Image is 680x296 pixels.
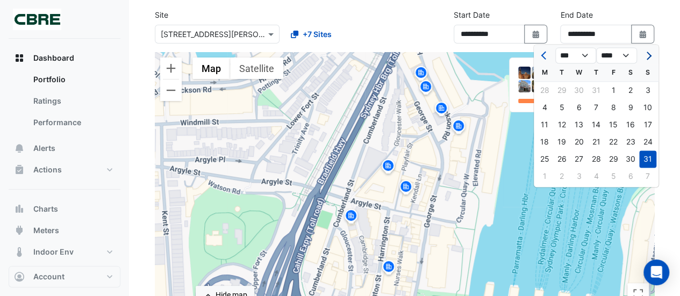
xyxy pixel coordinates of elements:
img: site-pin.svg [417,79,434,98]
div: Monday, August 11, 2025 [536,116,553,133]
div: 2 [622,82,639,99]
app-icon: Alerts [14,143,25,154]
div: 21 [588,133,605,150]
button: Actions [9,159,120,181]
div: Wednesday, August 20, 2025 [570,133,588,150]
a: Portfolio [25,69,120,90]
img: site-pin.svg [342,208,360,227]
div: 9 [622,99,639,116]
img: site-pin.svg [397,179,414,198]
div: Monday, September 1, 2025 [536,168,553,185]
div: 2 [553,168,570,185]
button: Zoom in [160,57,182,79]
div: 22 [605,133,622,150]
img: site-pin.svg [380,158,397,177]
span: Actions [33,164,62,175]
div: Sunday, August 17, 2025 [639,116,656,133]
div: Monday, August 25, 2025 [536,150,553,168]
div: 28 [536,82,553,99]
div: 1 [605,82,622,99]
button: Show street map [192,57,230,79]
div: 5 [553,99,570,116]
div: 30 [622,150,639,168]
button: Previous month [538,47,551,64]
app-icon: Dashboard [14,53,25,63]
div: Thursday, July 31, 2025 [588,82,605,99]
div: 23 [622,133,639,150]
img: 80 George Street [532,80,544,92]
div: Tuesday, July 29, 2025 [553,82,570,99]
div: 18 [536,133,553,150]
div: 4 [588,168,605,185]
a: Ratings [25,90,120,112]
div: Tuesday, August 26, 2025 [553,150,570,168]
div: F [605,64,622,81]
div: 3 [570,168,588,185]
select: Select year [596,48,637,64]
div: Dashboard [9,69,120,138]
label: Site [155,9,168,20]
div: Sunday, August 24, 2025 [639,133,656,150]
div: Thursday, August 28, 2025 [588,150,605,168]
app-icon: Actions [14,164,25,175]
div: Wednesday, August 13, 2025 [570,116,588,133]
span: Account [33,271,65,282]
div: 29 [605,150,622,168]
div: Wednesday, August 6, 2025 [570,99,588,116]
div: 10 [639,99,656,116]
div: Sunday, August 3, 2025 [639,82,656,99]
div: Thursday, August 14, 2025 [588,116,605,133]
div: M [536,64,553,81]
div: 3 [639,82,656,99]
div: 8 [605,99,622,116]
div: Wednesday, August 27, 2025 [570,150,588,168]
div: Sunday, September 7, 2025 [639,168,656,185]
div: Friday, August 22, 2025 [605,133,622,150]
button: +7 Sites [284,25,339,44]
div: S [639,64,656,81]
select: Select month [555,48,596,64]
div: Tuesday, September 2, 2025 [553,168,570,185]
img: 33 Playfair Street [518,80,531,92]
div: 5 [605,168,622,185]
div: Saturday, August 16, 2025 [622,116,639,133]
div: 31 [588,82,605,99]
div: 25 [536,150,553,168]
div: S [622,64,639,81]
div: Friday, August 1, 2025 [605,82,622,99]
div: Saturday, August 9, 2025 [622,99,639,116]
div: 19 [553,133,570,150]
label: End Date [560,9,592,20]
div: T [588,64,605,81]
fa-icon: Select Date [638,30,648,39]
div: 6 [622,168,639,185]
div: Sunday, August 10, 2025 [639,99,656,116]
app-icon: Meters [14,225,25,236]
div: 28 [588,150,605,168]
div: Monday, August 18, 2025 [536,133,553,150]
div: Friday, September 5, 2025 [605,168,622,185]
div: Thursday, August 7, 2025 [588,99,605,116]
a: Performance [25,112,120,133]
div: Saturday, September 6, 2025 [622,168,639,185]
img: Company Logo [13,9,61,30]
button: Show satellite imagery [230,57,283,79]
div: 14 [588,116,605,133]
div: Friday, August 8, 2025 [605,99,622,116]
div: 1 [536,168,553,185]
div: T [553,64,570,81]
button: Account [9,266,120,287]
div: Tuesday, August 12, 2025 [553,116,570,133]
div: Monday, July 28, 2025 [536,82,553,99]
span: Charts [33,204,58,214]
button: Dashboard [9,47,120,69]
button: Charts [9,198,120,220]
div: Open Intercom Messenger [643,259,669,285]
div: Friday, August 29, 2025 [605,150,622,168]
div: 12 [553,116,570,133]
span: Alerts [33,143,55,154]
div: 15 [605,116,622,133]
img: site-pin.svg [433,100,450,119]
div: Thursday, August 21, 2025 [588,133,605,150]
img: 12-26 Playfair Street [532,67,544,79]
